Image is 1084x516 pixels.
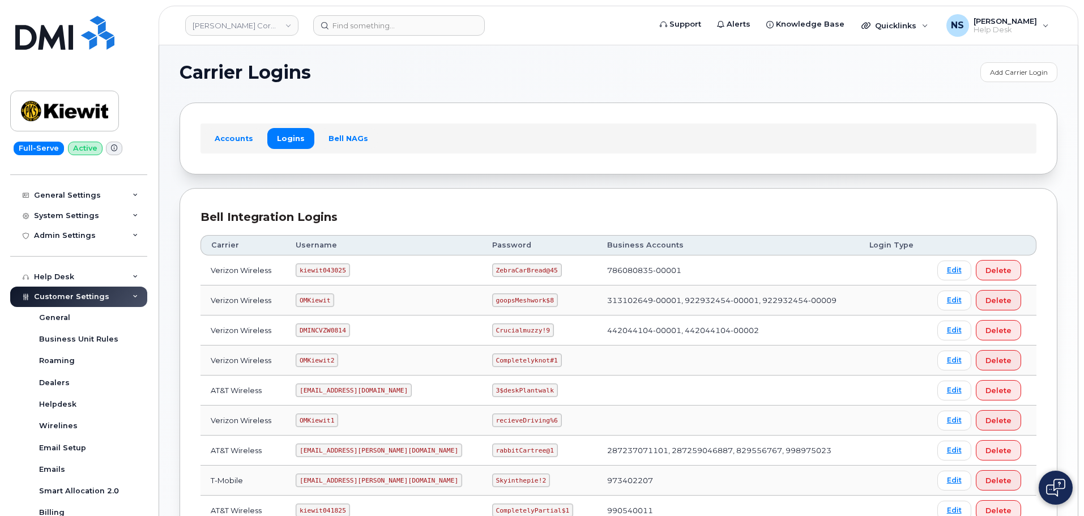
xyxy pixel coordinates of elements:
[180,64,311,81] span: Carrier Logins
[937,321,971,340] a: Edit
[200,436,285,466] td: AT&T Wireless
[976,470,1021,491] button: Delete
[296,353,338,367] code: OMKiewit2
[597,285,859,315] td: 313102649-00001, 922932454-00001, 922932454-00009
[200,376,285,406] td: AT&T Wireless
[976,260,1021,280] button: Delete
[597,235,859,255] th: Business Accounts
[200,255,285,285] td: Verizon Wireless
[597,436,859,466] td: 287237071101, 287259046887, 829556767, 998975023
[937,411,971,430] a: Edit
[976,290,1021,310] button: Delete
[492,263,562,277] code: ZebraCarBread@45
[937,261,971,280] a: Edit
[200,235,285,255] th: Carrier
[492,413,562,427] code: recieveDriving%6
[319,128,378,148] a: Bell NAGs
[200,466,285,496] td: T-Mobile
[296,443,462,457] code: [EMAIL_ADDRESS][PERSON_NAME][DOMAIN_NAME]
[937,441,971,460] a: Edit
[267,128,314,148] a: Logins
[1046,479,1065,497] img: Open chat
[492,353,562,367] code: Completelyknot#1
[976,410,1021,430] button: Delete
[985,325,1012,336] span: Delete
[482,235,597,255] th: Password
[976,380,1021,400] button: Delete
[296,293,334,307] code: OMKiewit
[937,471,971,491] a: Edit
[985,445,1012,456] span: Delete
[296,413,338,427] code: OMKiewit1
[296,263,349,277] code: kiewit043025
[200,285,285,315] td: Verizon Wireless
[296,323,349,337] code: DMINCVZW0814
[597,466,859,496] td: 973402207
[985,355,1012,366] span: Delete
[937,291,971,310] a: Edit
[492,293,558,307] code: goopsMeshwork$8
[200,315,285,346] td: Verizon Wireless
[937,381,971,400] a: Edit
[597,315,859,346] td: 442044104-00001, 442044104-00002
[976,440,1021,460] button: Delete
[985,505,1012,516] span: Delete
[976,350,1021,370] button: Delete
[492,323,554,337] code: Crucialmuzzy!9
[985,385,1012,396] span: Delete
[492,443,558,457] code: rabbitCartree@1
[976,320,1021,340] button: Delete
[985,475,1012,486] span: Delete
[200,406,285,436] td: Verizon Wireless
[492,383,558,397] code: 3$deskPlantwalk
[937,351,971,370] a: Edit
[296,383,412,397] code: [EMAIL_ADDRESS][DOMAIN_NAME]
[205,128,263,148] a: Accounts
[285,235,482,255] th: Username
[200,346,285,376] td: Verizon Wireless
[597,255,859,285] td: 786080835-00001
[985,415,1012,426] span: Delete
[980,62,1057,82] a: Add Carrier Login
[859,235,927,255] th: Login Type
[296,474,462,487] code: [EMAIL_ADDRESS][PERSON_NAME][DOMAIN_NAME]
[985,265,1012,276] span: Delete
[492,474,550,487] code: Skyinthepie!2
[200,209,1036,225] div: Bell Integration Logins
[985,295,1012,306] span: Delete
